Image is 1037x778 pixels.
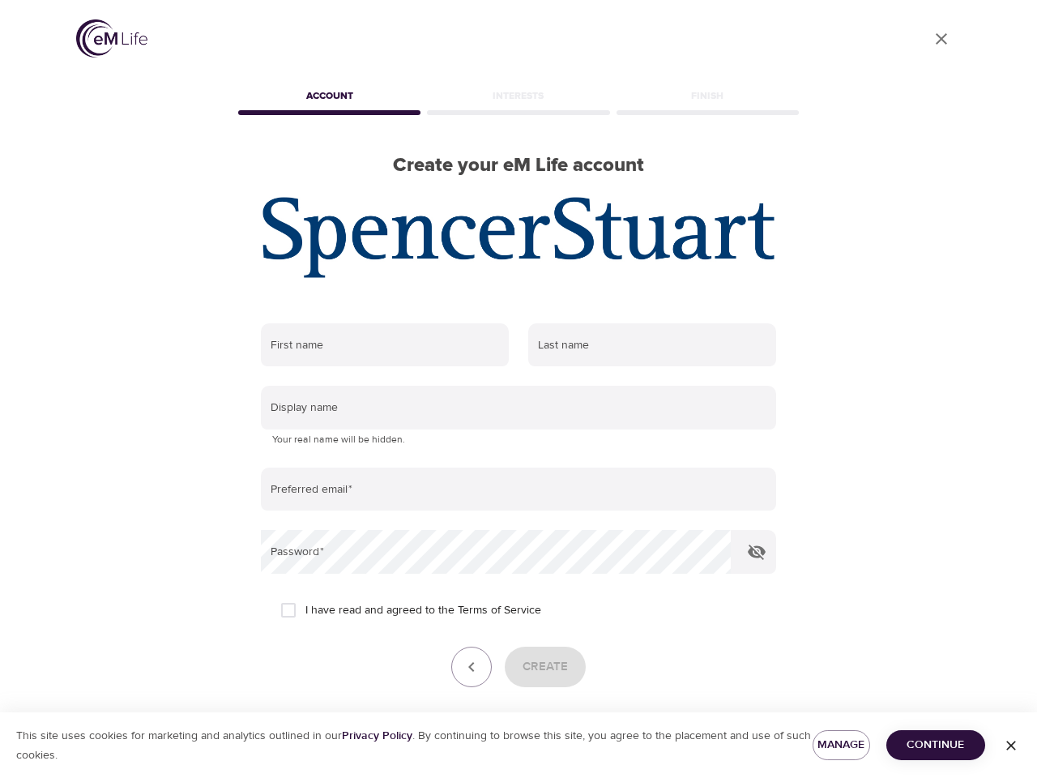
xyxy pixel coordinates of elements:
[458,602,541,619] a: Terms of Service
[886,730,985,760] button: Continue
[813,730,870,760] button: Manage
[922,19,961,58] a: close
[235,154,802,177] h2: Create your eM Life account
[76,19,147,58] img: logo
[826,735,857,755] span: Manage
[272,432,765,448] p: Your real name will be hidden.
[305,602,541,619] span: I have read and agreed to the
[262,197,775,278] img: org_logo_448.jpg
[899,735,972,755] span: Continue
[342,729,412,743] a: Privacy Policy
